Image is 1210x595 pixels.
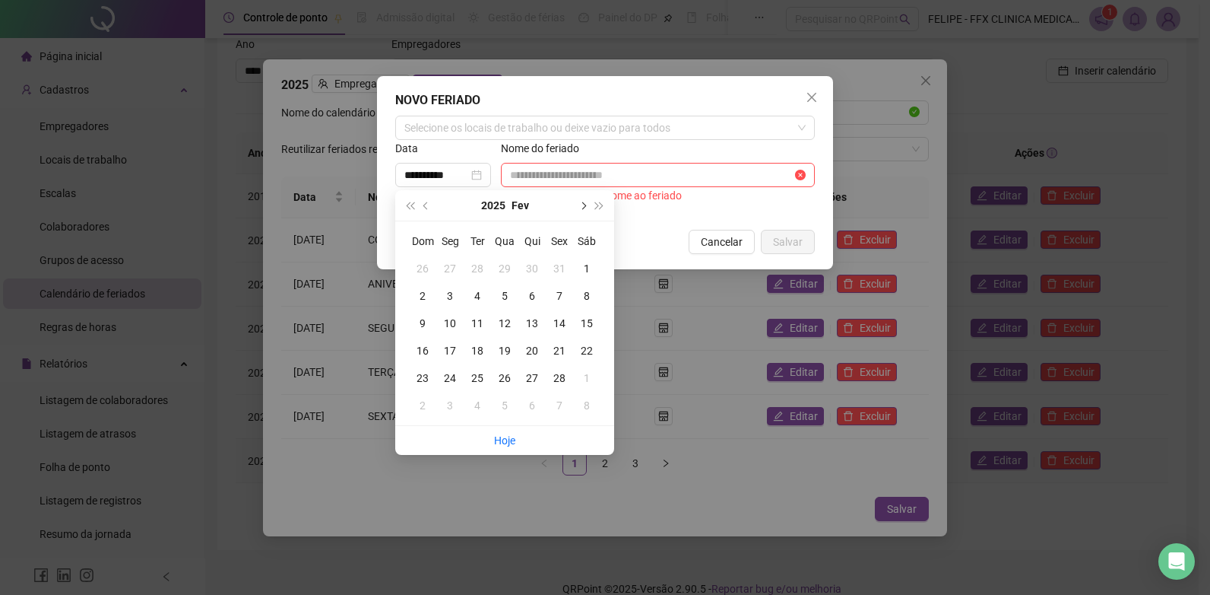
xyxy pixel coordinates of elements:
[494,434,515,447] a: Hoje
[518,310,546,337] td: 2025-02-13
[436,228,464,255] th: Seg
[464,282,491,310] td: 2025-02-04
[689,230,755,254] button: Cancelar
[409,337,436,364] td: 2025-02-16
[409,310,436,337] td: 2025-02-09
[523,396,541,415] div: 6
[464,310,491,337] td: 2025-02-11
[496,342,514,360] div: 19
[441,369,459,387] div: 24
[436,337,464,364] td: 2025-02-17
[573,228,600,255] th: Sáb
[578,396,596,415] div: 8
[491,228,518,255] th: Qua
[481,190,505,221] button: year panel
[546,228,573,255] th: Sex
[518,364,546,392] td: 2025-02-27
[496,259,514,278] div: 29
[491,282,518,310] td: 2025-02-05
[550,314,569,332] div: 14
[578,287,596,305] div: 8
[496,369,514,387] div: 26
[409,392,436,419] td: 2025-03-02
[518,282,546,310] td: 2025-02-06
[436,255,464,282] td: 2025-01-27
[546,364,573,392] td: 2025-02-28
[546,310,573,337] td: 2025-02-14
[546,392,573,419] td: 2025-03-07
[464,337,491,364] td: 2025-02-18
[501,140,589,157] label: Nome do feriado
[491,364,518,392] td: 2025-02-26
[436,392,464,419] td: 2025-03-03
[523,342,541,360] div: 20
[496,314,514,332] div: 12
[468,259,486,278] div: 28
[800,85,824,110] button: Close
[413,287,432,305] div: 2
[578,342,596,360] div: 22
[550,369,569,387] div: 28
[546,282,573,310] td: 2025-02-07
[573,255,600,282] td: 2025-02-01
[436,364,464,392] td: 2025-02-24
[574,190,591,221] button: next-year
[468,369,486,387] div: 25
[573,392,600,419] td: 2025-03-08
[491,337,518,364] td: 2025-02-19
[573,364,600,392] td: 2025-03-01
[436,282,464,310] td: 2025-02-03
[512,190,529,221] button: month panel
[441,342,459,360] div: 17
[546,255,573,282] td: 2025-01-31
[413,342,432,360] div: 16
[413,396,432,415] div: 2
[523,314,541,332] div: 13
[441,259,459,278] div: 27
[550,396,569,415] div: 7
[1158,543,1195,580] div: Open Intercom Messenger
[523,259,541,278] div: 30
[491,392,518,419] td: 2025-03-05
[441,396,459,415] div: 3
[591,190,608,221] button: super-next-year
[491,255,518,282] td: 2025-01-29
[395,140,428,157] label: Data
[573,282,600,310] td: 2025-02-08
[518,255,546,282] td: 2025-01-30
[573,337,600,364] td: 2025-02-22
[413,314,432,332] div: 9
[523,369,541,387] div: 27
[468,314,486,332] div: 11
[441,314,459,332] div: 10
[496,287,514,305] div: 5
[578,369,596,387] div: 1
[464,392,491,419] td: 2025-03-04
[464,228,491,255] th: Ter
[546,337,573,364] td: 2025-02-21
[468,396,486,415] div: 4
[523,287,541,305] div: 6
[806,91,818,103] span: close
[550,342,569,360] div: 21
[578,314,596,332] div: 15
[518,228,546,255] th: Qui
[761,230,815,254] button: Salvar
[401,190,418,221] button: super-prev-year
[413,259,432,278] div: 26
[418,190,435,221] button: prev-year
[468,342,486,360] div: 18
[436,310,464,337] td: 2025-02-10
[441,287,459,305] div: 3
[413,369,432,387] div: 23
[550,287,569,305] div: 7
[409,228,436,255] th: Dom
[701,234,743,250] span: Cancelar
[578,259,596,278] div: 1
[409,255,436,282] td: 2025-01-26
[464,255,491,282] td: 2025-01-28
[550,259,569,278] div: 31
[518,392,546,419] td: 2025-03-06
[468,287,486,305] div: 4
[409,364,436,392] td: 2025-02-23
